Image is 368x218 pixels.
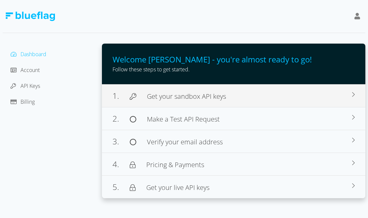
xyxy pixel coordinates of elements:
span: Get your live API keys [146,183,209,192]
span: Billing [21,98,35,105]
span: Verify your email address [147,137,223,146]
span: 5. [113,181,130,192]
span: Pricing & Payments [146,160,204,169]
a: Dashboard [11,51,46,58]
a: Billing [11,98,35,105]
img: Blue Flag Logo [5,12,55,21]
span: Make a Test API Request [147,115,220,124]
span: API Keys [21,82,40,90]
span: 2. [113,113,130,124]
span: Account [21,66,40,74]
span: Get your sandbox API keys [147,92,226,101]
span: 4. [113,159,130,169]
span: 1. [113,90,130,101]
span: Follow these steps to get started. [113,66,190,73]
span: Welcome [PERSON_NAME] - you're almost ready to go! [113,54,312,65]
a: API Keys [11,82,40,90]
a: Account [11,66,40,74]
span: Dashboard [21,51,46,58]
span: 3. [113,136,130,147]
